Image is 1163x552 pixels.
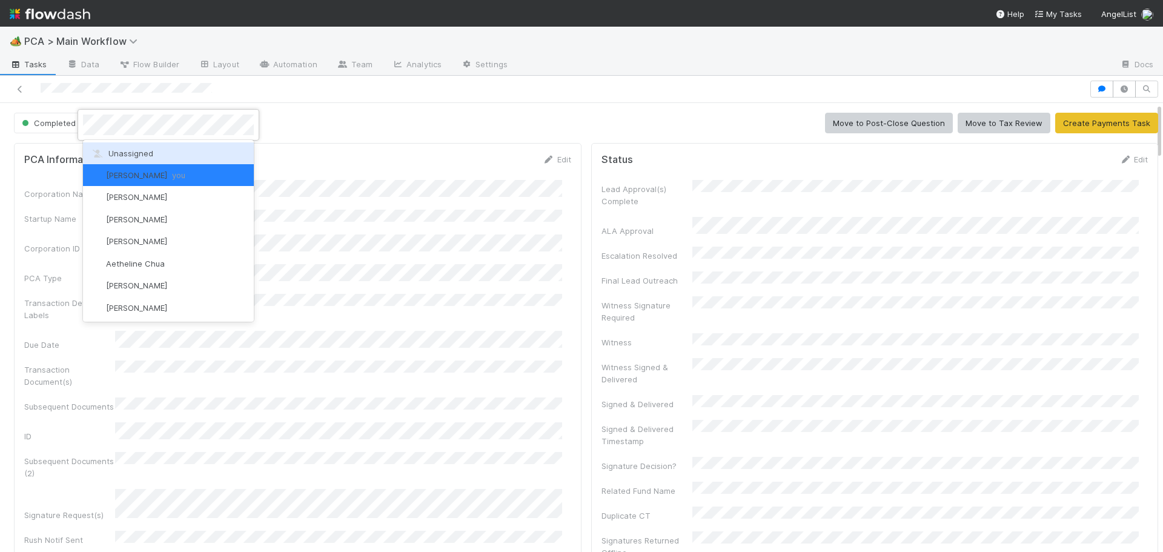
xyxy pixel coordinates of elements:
[90,213,102,225] img: avatar_1d14498f-6309-4f08-8780-588779e5ce37.png
[172,170,185,180] span: you
[90,191,102,204] img: avatar_55a2f090-1307-4765-93b4-f04da16234ba.png
[90,169,102,181] img: avatar_030f5503-c087-43c2-95d1-dd8963b2926c.png
[106,236,167,246] span: [PERSON_NAME]
[90,258,102,270] img: avatar_103f69d0-f655-4f4f-bc28-f3abe7034599.png
[90,302,102,314] img: avatar_df83acd9-d480-4d6e-a150-67f005a3ea0d.png
[106,303,167,313] span: [PERSON_NAME]
[90,148,153,158] span: Unassigned
[90,236,102,248] img: avatar_55c8bf04-bdf8-4706-8388-4c62d4787457.png
[90,280,102,292] img: avatar_adb74e0e-9f86-401c-adfc-275927e58b0b.png
[106,192,167,202] span: [PERSON_NAME]
[106,214,167,224] span: [PERSON_NAME]
[106,259,165,268] span: Aetheline Chua
[106,281,167,290] span: [PERSON_NAME]
[106,170,185,180] span: [PERSON_NAME]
